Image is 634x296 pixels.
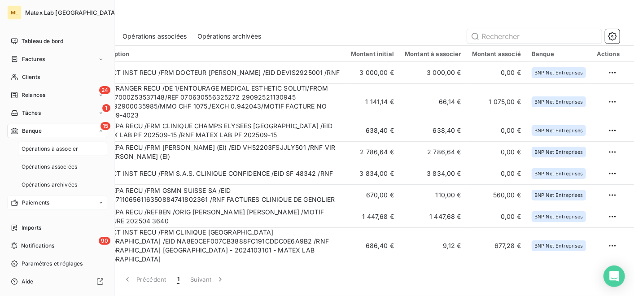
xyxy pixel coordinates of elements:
div: Actions [597,50,620,57]
div: Banque [532,50,586,57]
span: BNP Net Entreprises [534,214,583,219]
td: VIR SCT INST RECU /FRM S.A.S. CLINIQUE CONFIDENCE /EID SF 48342 /RNF [90,163,345,184]
td: 3 834,00 € [399,163,467,184]
button: Précédent [118,270,172,289]
span: Opérations associées [22,163,77,171]
span: 15 [101,122,110,130]
a: Aide [7,274,107,289]
td: 1 447,68 € [399,206,467,227]
input: Rechercher [467,29,602,44]
td: 9,12 € [399,227,467,264]
td: VIR SEPA RECU /FRM GSMN SUISSE SA /EID 202507110656116350884741802361 /RNF FACTURES CLINIQUE DE G... [90,184,345,206]
span: Notifications [21,242,54,250]
span: 1 [102,104,110,112]
span: 90 [99,237,110,245]
td: VIR SEPA RECU /FRM [PERSON_NAME] (EI) /EID VH52203FSJJLY501 /RNF VIR DE [PERSON_NAME] (EI) [90,141,345,163]
td: 110,00 € [399,184,467,206]
button: Suivant [185,270,230,289]
td: 2 786,64 € [399,141,467,163]
span: Opérations à associer [22,145,78,153]
div: Montant associé [472,50,521,57]
span: BNP Net Entreprises [534,99,583,104]
td: VIR ETRANGER RECU /DE 1/ENTOURAGE MEDICAL ESTHETIC SOLUTI/FROM CH/767000Z53537148/REF 07063055632... [90,83,345,120]
span: BNP Net Entreprises [534,70,583,75]
span: BNP Net Entreprises [534,243,583,248]
td: 1 141,14 € [345,83,399,120]
td: 0,00 € [467,163,526,184]
td: 677,28 € [467,227,526,264]
td: 0,00 € [467,62,526,83]
span: 24 [99,86,110,94]
span: Paramètres et réglages [22,260,83,268]
div: Description [96,50,340,57]
span: Imports [22,224,41,232]
span: Opérations archivées [197,32,261,41]
td: 560,00 € [467,184,526,206]
span: Opérations associées [122,32,187,41]
td: 0,00 € [467,206,526,227]
div: Montant initial [351,50,394,57]
td: VIR SEPA RECU /FRM CLINIQUE CHAMPS ELYSEES [GEOGRAPHIC_DATA] /EID MATEX LAB PF 202509-15 /RNF MAT... [90,120,345,141]
span: BNP Net Entreprises [534,171,583,176]
div: Montant à associer [405,50,461,57]
td: 3 834,00 € [345,163,399,184]
span: Tableau de bord [22,37,63,45]
span: BNP Net Entreprises [534,192,583,198]
span: Factures [22,55,45,63]
div: Open Intercom Messenger [603,266,625,287]
td: 3 000,00 € [345,62,399,83]
span: Aide [22,278,34,286]
td: VIR SCT INST RECU /FRM CLINIQUE [GEOGRAPHIC_DATA] [GEOGRAPHIC_DATA] /EID NA8E0CEF007CB3888FC191CD... [90,227,345,264]
td: 66,14 € [399,83,467,120]
span: BNP Net Entreprises [534,128,583,133]
td: 3 000,00 € [399,62,467,83]
span: 1 [177,275,179,284]
td: 1 075,00 € [467,83,526,120]
div: ML [7,5,22,20]
td: 2 786,64 € [345,141,399,163]
td: 670,00 € [345,184,399,206]
span: Clients [22,73,40,81]
td: 0,00 € [467,141,526,163]
td: VIR SCT INST RECU /FRM DOCTEUR [PERSON_NAME] /EID DEVIS2925001 /RNF [90,62,345,83]
td: 686,40 € [345,227,399,264]
td: 0,00 € [467,120,526,141]
td: 1 447,68 € [345,206,399,227]
td: 638,40 € [345,120,399,141]
span: Relances [22,91,45,99]
span: Tâches [22,109,41,117]
td: 638,40 € [399,120,467,141]
span: Matex Lab [GEOGRAPHIC_DATA] [25,9,117,16]
td: VIR SEPA RECU /REFBEN /ORIG [PERSON_NAME] [PERSON_NAME] /MOTIF FACTURE 202504 3640 [90,206,345,227]
span: Opérations archivées [22,181,77,189]
span: BNP Net Entreprises [534,149,583,155]
span: Paiements [22,199,49,207]
button: 1 [172,270,185,289]
span: Banque [22,127,42,135]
